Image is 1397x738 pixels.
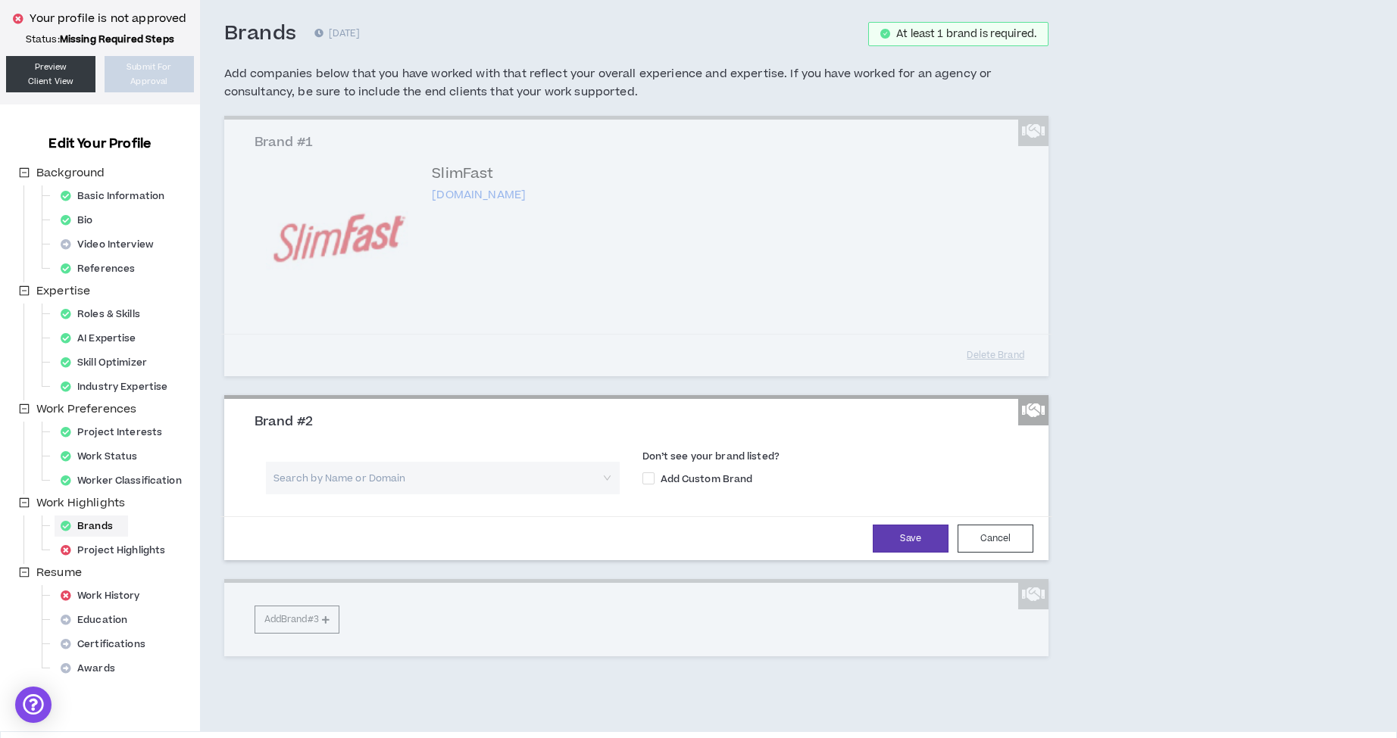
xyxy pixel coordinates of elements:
div: Open Intercom Messenger [15,687,52,723]
h3: Brands [224,21,297,47]
div: Project Interests [55,422,177,443]
div: Roles & Skills [55,304,155,325]
div: Industry Expertise [55,376,183,397]
div: Work Status [55,446,152,467]
span: check-circle [880,29,890,39]
button: Cancel [958,525,1033,553]
div: Skill Optimizer [55,352,162,373]
h3: Edit Your Profile [42,135,157,153]
span: minus-square [19,285,30,296]
div: Video Interview [55,234,169,255]
div: Worker Classification [55,470,197,491]
button: Submit ForApproval [105,56,194,92]
div: AI Expertise [55,328,152,349]
button: Save [873,525,949,553]
p: Your profile is not approved [30,11,186,27]
span: Background [33,164,108,182]
div: Awards [55,658,130,679]
div: Certifications [55,634,161,655]
div: Project Highlights [55,540,180,561]
span: minus-square [19,167,30,178]
span: Work Highlights [36,495,125,511]
div: Basic Information [55,185,180,207]
span: Expertise [36,283,90,299]
span: Background [36,165,105,181]
div: Education [55,609,142,631]
span: Add Custom Brand [655,472,759,486]
div: References [55,258,150,279]
span: Work Preferences [36,401,136,417]
div: Brands [55,515,128,537]
p: Status: [6,33,194,45]
span: minus-square [19,403,30,414]
h3: Brand #2 [255,414,1030,431]
span: Resume [33,564,85,582]
span: minus-square [19,497,30,508]
span: Work Highlights [33,494,128,512]
p: [DATE] [314,26,360,42]
a: PreviewClient View [6,56,95,92]
span: Expertise [33,282,93,300]
span: Resume [36,565,82,581]
h5: Add companies below that you have worked with that reflect your overall experience and expertise.... [224,65,1049,101]
span: Work Preferences [33,400,139,419]
div: Work History [55,585,155,606]
div: At least 1 brand is required. [896,29,1036,39]
label: Don’t see your brand listed? [642,450,1030,469]
div: Bio [55,210,108,231]
span: minus-square [19,567,30,578]
strong: Missing Required Steps [60,33,174,46]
